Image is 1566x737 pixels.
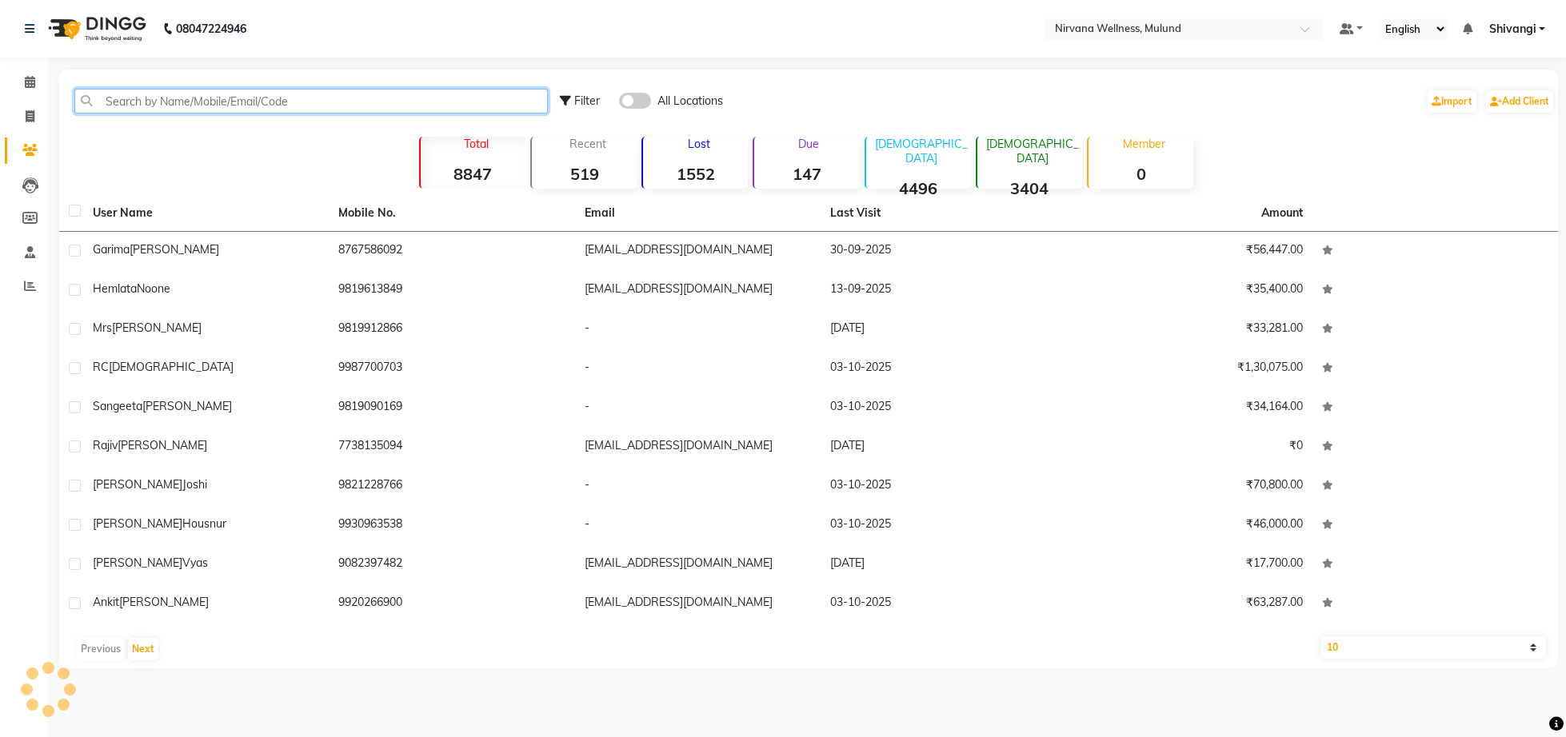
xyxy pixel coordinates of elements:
span: [PERSON_NAME] [93,516,182,531]
td: 13-09-2025 [821,271,1066,310]
strong: 8847 [421,164,525,184]
td: 9930963538 [329,506,574,545]
span: Mrs [93,321,112,335]
p: Recent [538,137,637,151]
span: All Locations [657,93,723,110]
td: 9819613849 [329,271,574,310]
td: - [575,388,821,428]
span: [PERSON_NAME] [118,438,207,452]
span: Rajiv [93,438,118,452]
strong: 147 [754,164,859,184]
td: 9920266900 [329,584,574,623]
p: Lost [649,137,748,151]
th: User Name [83,195,329,232]
strong: 4496 [866,178,971,198]
td: ₹35,400.00 [1066,271,1312,310]
td: 9082397482 [329,545,574,584]
td: 03-10-2025 [821,506,1066,545]
td: ₹56,447.00 [1066,232,1312,271]
td: [EMAIL_ADDRESS][DOMAIN_NAME] [575,584,821,623]
td: 8767586092 [329,232,574,271]
p: [DEMOGRAPHIC_DATA] [873,137,971,165]
td: - [575,310,821,349]
td: - [575,467,821,506]
td: [DATE] [821,428,1066,467]
td: ₹33,281.00 [1066,310,1312,349]
td: [EMAIL_ADDRESS][DOMAIN_NAME] [575,232,821,271]
span: [DEMOGRAPHIC_DATA] [109,360,234,374]
span: Ankit [93,595,119,609]
td: [DATE] [821,545,1066,584]
strong: 1552 [643,164,748,184]
td: 03-10-2025 [821,584,1066,623]
td: ₹46,000.00 [1066,506,1312,545]
p: Total [427,137,525,151]
td: [DATE] [821,310,1066,349]
td: 9819912866 [329,310,574,349]
p: Due [757,137,859,151]
button: Next [128,638,158,660]
span: [PERSON_NAME] [112,321,202,335]
strong: 3404 [977,178,1082,198]
span: Housnur [182,516,226,531]
span: Shivangi [1488,21,1536,38]
p: Member [1095,137,1193,151]
td: 03-10-2025 [821,388,1066,428]
a: Add Client [1486,90,1553,113]
td: ₹63,287.00 [1066,584,1312,623]
span: RC [93,360,109,374]
span: Garima [93,242,130,257]
img: logo [41,6,150,51]
span: Hemlata [93,281,137,296]
td: ₹0 [1066,428,1312,467]
span: [PERSON_NAME] [93,477,182,492]
span: Filter [574,94,600,108]
span: [PERSON_NAME] [119,595,209,609]
td: 9819090169 [329,388,574,428]
th: Email [575,195,821,232]
td: ₹70,800.00 [1066,467,1312,506]
td: ₹34,164.00 [1066,388,1312,428]
td: ₹1,30,075.00 [1066,349,1312,388]
td: - [575,506,821,545]
td: 9821228766 [329,467,574,506]
a: Import [1428,90,1476,113]
th: Mobile No. [329,195,574,232]
th: Last Visit [821,195,1066,232]
th: Amount [1252,195,1312,231]
td: [EMAIL_ADDRESS][DOMAIN_NAME] [575,545,821,584]
td: 03-10-2025 [821,467,1066,506]
span: [PERSON_NAME] [142,399,232,413]
td: [EMAIL_ADDRESS][DOMAIN_NAME] [575,428,821,467]
td: 7738135094 [329,428,574,467]
td: 03-10-2025 [821,349,1066,388]
span: Joshi [182,477,207,492]
input: Search by Name/Mobile/Email/Code [74,89,548,114]
td: 9987700703 [329,349,574,388]
span: Noone [137,281,170,296]
strong: 519 [532,164,637,184]
span: [PERSON_NAME] [130,242,219,257]
b: 08047224946 [176,6,246,51]
p: [DEMOGRAPHIC_DATA] [984,137,1082,165]
span: Sangeeta [93,399,142,413]
td: 30-09-2025 [821,232,1066,271]
span: Vyas [182,556,208,570]
td: - [575,349,821,388]
td: ₹17,700.00 [1066,545,1312,584]
span: [PERSON_NAME] [93,556,182,570]
td: [EMAIL_ADDRESS][DOMAIN_NAME] [575,271,821,310]
strong: 0 [1089,164,1193,184]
